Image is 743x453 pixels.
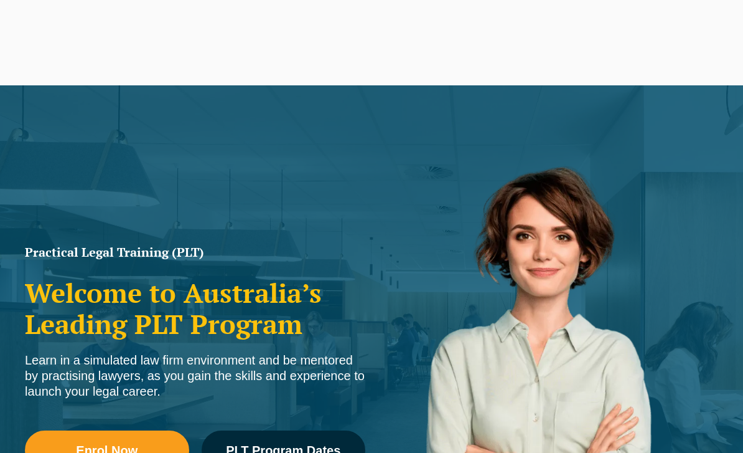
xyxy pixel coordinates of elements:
div: Learn in a simulated law firm environment and be mentored by practising lawyers, as you gain the ... [25,353,365,399]
h1: Practical Legal Training (PLT) [25,246,365,259]
h2: Welcome to Australia’s Leading PLT Program [25,277,365,340]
